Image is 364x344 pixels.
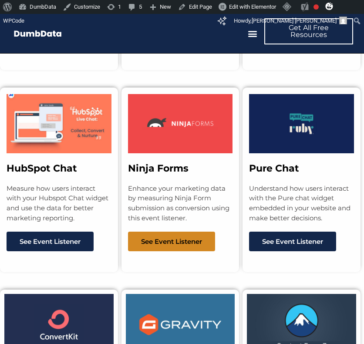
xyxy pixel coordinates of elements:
[276,24,342,38] span: Get All Free Resources
[249,184,354,223] p: Understand how users interact with the Pure chat widget embedded in your website and make better ...
[128,162,233,175] h3: Ninja Forms
[252,17,337,24] span: [PERSON_NAME] [PERSON_NAME]
[325,2,333,10] img: svg+xml;base64,PHN2ZyB4bWxucz0iaHR0cDovL3d3dy53My5vcmcvMjAwMC9zdmciIHZpZXdCb3g9IjAgMCAzMiAzMiI+PG...
[20,238,81,245] span: See Event Listener
[128,232,215,251] a: See Event Listener
[264,18,353,44] a: Get All Free Resources
[262,238,323,245] span: See Event Listener
[128,184,233,223] p: Enhance your marketing data by measuring Ninja Form submission as conversion using this event lis...
[7,184,111,223] p: Measure how users interact with your Hubspot Chat widget and use the data for better marketing re...
[229,3,276,10] span: Edit with Elementor
[246,27,260,41] div: Menu Toggle
[249,232,336,251] a: See Event Listener
[7,162,111,175] h3: HubSpot Chat
[313,4,319,10] div: Focus keyphrase not set
[7,232,94,251] a: See Event Listener
[231,14,351,28] a: Howdy,
[141,238,202,245] span: See Event Listener
[249,162,354,175] h3: Pure Chat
